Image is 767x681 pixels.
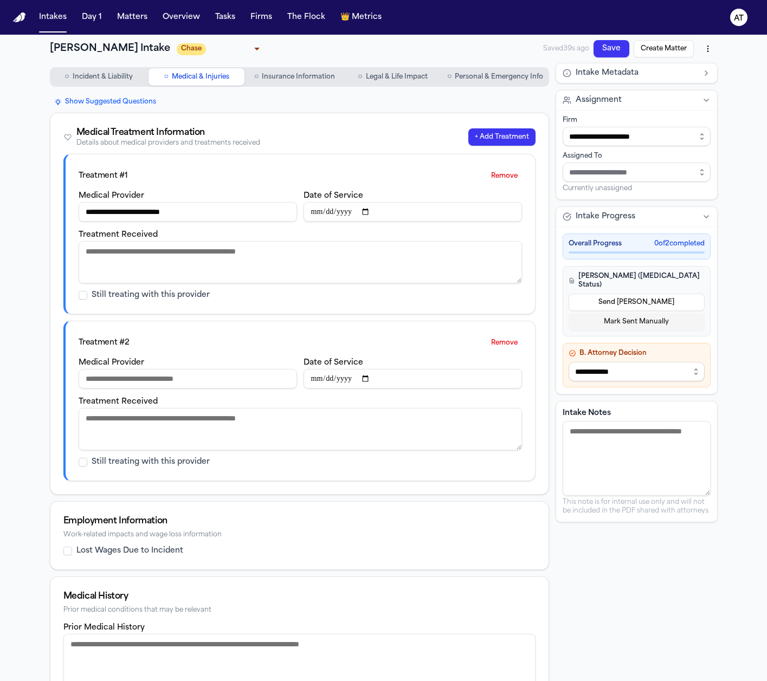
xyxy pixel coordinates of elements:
[79,398,158,406] label: Treatment Received
[177,43,207,55] span: Chase
[211,8,240,27] button: Tasks
[569,313,705,330] button: Mark Sent Manually
[487,334,522,352] button: Remove
[283,8,330,27] button: The Flock
[113,8,152,27] button: Matters
[634,40,694,57] button: Create Matter
[358,72,362,82] span: ○
[569,294,705,311] button: Send [PERSON_NAME]
[13,12,26,23] a: Home
[556,207,717,226] button: Intake Progress
[569,272,705,289] h4: [PERSON_NAME] ([MEDICAL_DATA] Status)
[79,231,158,239] label: Treatment Received
[563,163,711,182] input: Assign to staff member
[447,72,452,82] span: ○
[563,127,711,146] input: Select firm
[366,73,428,81] span: Legal & Life Impact
[78,8,106,27] button: Day 1
[158,8,204,27] button: Overview
[246,8,276,27] button: Firms
[50,41,170,56] h1: [PERSON_NAME] Intake
[487,167,522,185] button: Remove
[50,95,160,108] button: Show Suggested Questions
[79,408,522,450] textarea: Treatment received
[563,498,711,515] p: This note is for internal use only and will not be included in the PDF shared with attorneys.
[569,239,622,248] span: Overall Progress
[63,590,536,603] div: Medical History
[543,44,589,53] span: Saved 39s ago
[76,139,260,147] div: Details about medical providers and treatments received
[594,40,629,57] button: Save
[79,369,297,388] input: Medical provider
[304,359,363,367] label: Date of Service
[262,73,335,81] span: Insurance Information
[556,90,717,110] button: Assignment
[563,116,711,125] div: Firm
[63,531,536,539] div: Work-related impacts and wage loss information
[698,39,718,59] button: More actions
[177,41,263,56] div: Update intake status
[172,73,229,81] span: Medical & Injuries
[149,68,244,86] button: Go to Medical & Injuries
[63,515,536,528] div: Employment Information
[304,202,522,222] input: Date of service
[563,421,711,496] textarea: Intake notes
[443,68,547,86] button: Go to Personal & Emergency Info
[63,624,145,632] label: Prior Medical History
[576,211,635,222] span: Intake Progress
[51,68,147,86] button: Go to Incident & Liability
[65,72,69,82] span: ○
[92,290,210,301] label: Still treating with this provider
[79,338,130,348] div: Treatment # 2
[556,63,717,83] button: Intake Metadata
[576,68,639,79] span: Intake Metadata
[563,184,632,193] span: Currently unassigned
[576,95,622,106] span: Assignment
[563,408,711,419] label: Intake Notes
[563,152,711,160] div: Assigned To
[254,72,259,82] span: ○
[455,73,543,81] span: Personal & Emergency Info
[73,73,133,81] span: Incident & Liability
[304,192,363,200] label: Date of Service
[468,128,536,146] button: + Add Treatment
[13,12,26,23] img: Finch Logo
[247,68,343,86] button: Go to Insurance Information
[654,239,705,248] span: 0 of 2 completed
[79,171,128,181] div: Treatment # 1
[92,457,210,468] label: Still treating with this provider
[35,8,71,27] button: Intakes
[76,126,260,139] div: Medical Treatment Information
[76,546,183,556] label: Lost Wages Due to Incident
[164,72,169,82] span: ○
[345,68,441,86] button: Go to Legal & Life Impact
[569,349,705,358] h4: B. Attorney Decision
[79,192,144,200] label: Medical Provider
[79,359,144,367] label: Medical Provider
[79,241,522,283] textarea: Treatment received
[304,369,522,388] input: Date of service
[336,8,386,27] button: crownMetrics
[63,606,536,614] div: Prior medical conditions that may be relevant
[79,202,297,222] input: Medical provider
